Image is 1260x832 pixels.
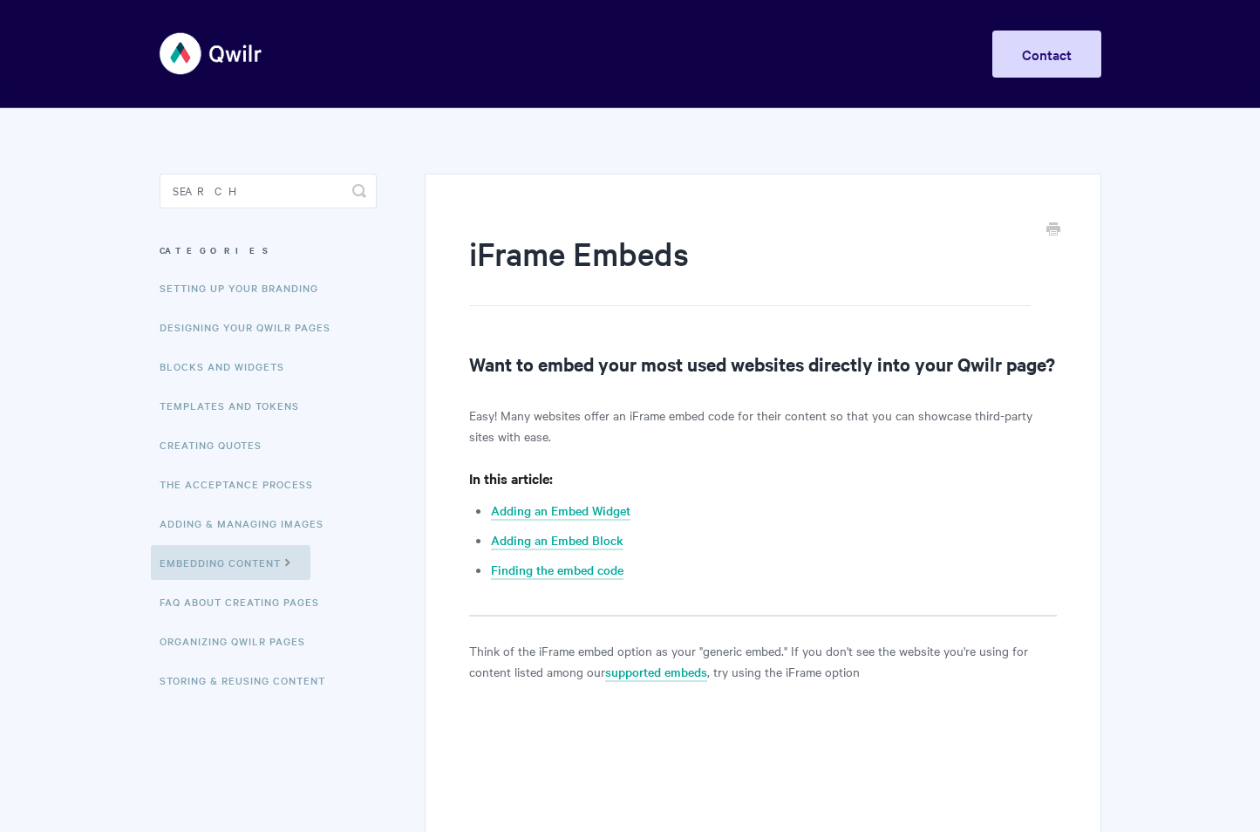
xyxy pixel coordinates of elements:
a: supported embeds [605,663,707,682]
h3: Categories [160,235,377,266]
a: Templates and Tokens [160,388,312,423]
strong: In this article: [469,468,553,488]
a: Organizing Qwilr Pages [160,624,318,658]
input: Search [160,174,377,208]
a: Designing Your Qwilr Pages [160,310,344,344]
a: Contact [992,31,1101,78]
p: Think of the iFrame embed option as your "generic embed." If you don't see the website you're usi... [469,640,1056,682]
a: Setting up your Branding [160,270,331,305]
h1: iFrame Embeds [469,231,1030,306]
img: Qwilr Help Center [160,21,263,86]
h2: Want to embed your most used websites directly into your Qwilr page? [469,350,1056,378]
a: FAQ About Creating Pages [160,584,332,619]
p: Easy! Many websites offer an iFrame embed code for their content so that you can showcase third-p... [469,405,1056,447]
a: The Acceptance Process [160,467,326,501]
a: Adding an Embed Block [491,531,623,550]
a: Adding & Managing Images [160,506,337,541]
a: Blocks and Widgets [160,349,297,384]
a: Embedding Content [151,545,310,580]
a: Creating Quotes [160,427,275,462]
a: Storing & Reusing Content [160,663,338,698]
a: Finding the embed code [491,561,623,580]
a: Print this Article [1046,221,1060,240]
a: Adding an Embed Widget [491,501,630,521]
